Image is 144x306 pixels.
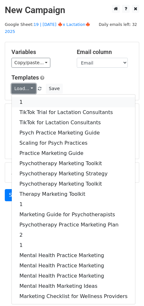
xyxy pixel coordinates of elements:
[12,199,135,210] a: 1
[5,189,26,201] a: Send
[12,128,135,138] a: Psych Practice Marketing Guide
[5,22,90,34] small: Google Sheet:
[97,21,139,28] span: Daily emails left: 32
[46,84,62,94] button: Save
[12,220,135,230] a: Psychotherapy Practice Marketing Plan
[12,240,135,250] a: 1
[12,250,135,261] a: Mental Health Practice Marketing
[12,291,135,302] a: Marketing Checklist for Wellness Providers
[11,74,39,81] a: Templates
[11,84,36,94] a: Load...
[12,189,135,199] a: Therapy Marketing Toolkit
[12,230,135,240] a: 2
[112,275,144,306] iframe: Chat Widget
[12,271,135,281] a: Mental Health Practice Marketing
[11,49,67,56] h5: Variables
[12,210,135,220] a: Marketing Guide for Psychotherapists
[12,138,135,148] a: Scaling for Psych Practices
[12,169,135,179] a: Psychotherapy Marketing Strategy
[5,5,139,16] h2: New Campaign
[11,58,50,68] a: Copy/paste...
[97,22,139,27] a: Daily emails left: 32
[12,107,135,118] a: TikTok Trial for Lactation Consultants
[5,22,90,34] a: 19 | [DATE] 🍁x Lactation🍁 2025
[12,158,135,169] a: Psychotherapy Marketing Toolkit
[12,281,135,291] a: Mental Health Marketing Ideas
[12,118,135,128] a: TikTok for Lactation Consultants
[12,179,135,189] a: Psychotherapy Marketing Toolkit
[12,261,135,271] a: Mental Health Practice Marketing
[12,97,135,107] a: 1
[12,148,135,158] a: Practice Marketing Guide
[77,49,133,56] h5: Email column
